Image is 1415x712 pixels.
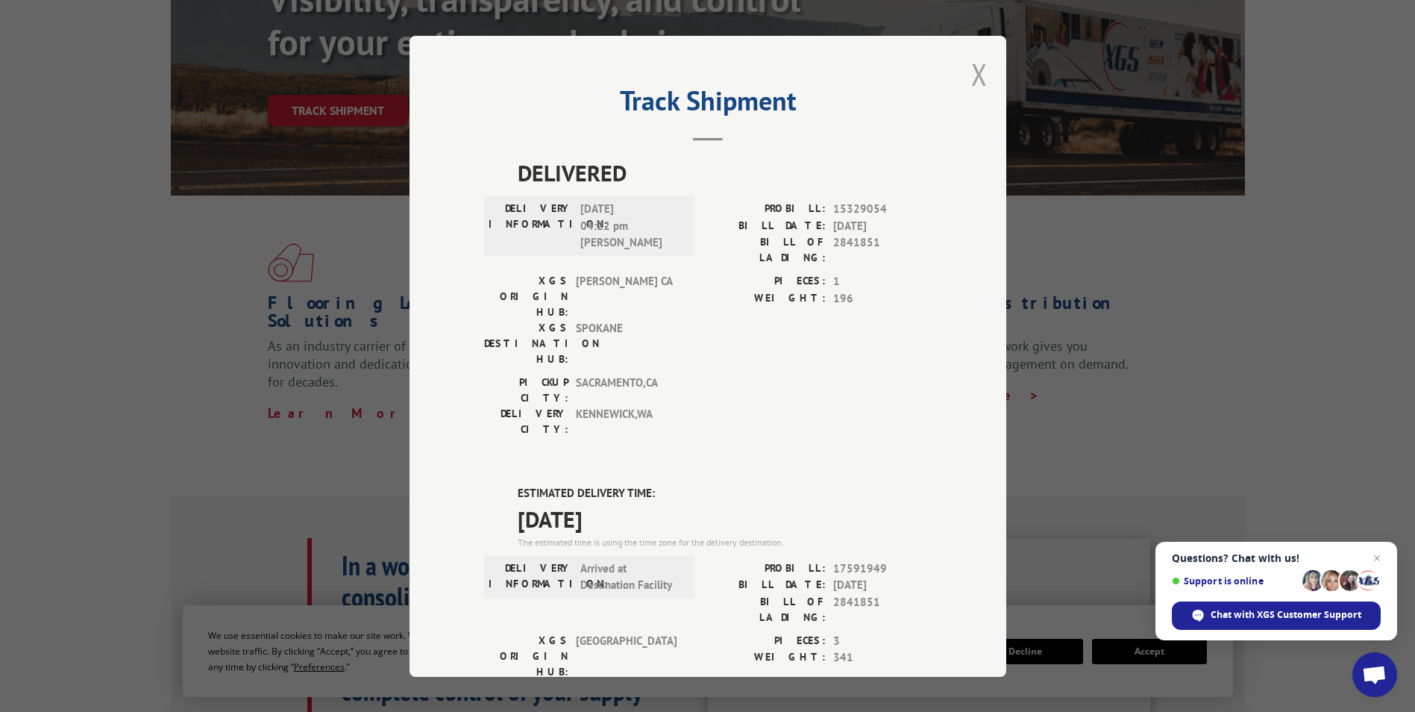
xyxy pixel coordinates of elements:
[708,577,826,594] label: BILL DATE:
[518,502,932,535] span: [DATE]
[1211,608,1361,622] span: Chat with XGS Customer Support
[576,273,677,320] span: [PERSON_NAME] CA
[708,632,826,649] label: PIECES:
[833,201,932,218] span: 15329054
[489,201,573,252] label: DELIVERY INFORMATION:
[576,320,677,367] span: SPOKANE
[576,406,677,437] span: KENNEWICK , WA
[484,375,568,406] label: PICKUP CITY:
[708,273,826,290] label: PIECES:
[708,290,826,307] label: WEIGHT:
[833,632,932,649] span: 3
[484,632,568,679] label: XGS ORIGIN HUB:
[484,406,568,437] label: DELIVERY CITY:
[576,375,677,406] span: SACRAMENTO , CA
[484,273,568,320] label: XGS ORIGIN HUB:
[518,535,932,549] div: The estimated time is using the time zone for the delivery destination.
[708,201,826,218] label: PROBILL:
[580,560,681,593] span: Arrived at Destination Facility
[580,201,681,252] span: [DATE] 04:22 pm [PERSON_NAME]
[708,217,826,234] label: BILL DATE:
[1368,549,1386,567] span: Close chat
[518,485,932,502] label: ESTIMATED DELIVERY TIME:
[971,54,988,94] button: Close modal
[833,217,932,234] span: [DATE]
[833,649,932,666] span: 341
[708,234,826,266] label: BILL OF LADING:
[833,577,932,594] span: [DATE]
[576,632,677,679] span: [GEOGRAPHIC_DATA]
[708,593,826,625] label: BILL OF LADING:
[1172,575,1297,587] span: Support is online
[518,156,932,190] span: DELIVERED
[833,290,932,307] span: 196
[833,560,932,577] span: 17591949
[484,320,568,367] label: XGS DESTINATION HUB:
[708,560,826,577] label: PROBILL:
[489,560,573,593] label: DELIVERY INFORMATION:
[833,273,932,290] span: 1
[1172,552,1381,564] span: Questions? Chat with us!
[1172,602,1381,630] div: Chat with XGS Customer Support
[833,593,932,625] span: 2841851
[484,90,932,119] h2: Track Shipment
[708,649,826,666] label: WEIGHT:
[833,234,932,266] span: 2841851
[1352,652,1397,697] div: Open chat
